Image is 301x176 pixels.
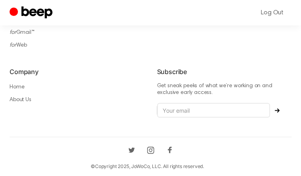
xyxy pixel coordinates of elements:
[10,66,144,76] h6: Company
[157,82,292,96] p: Get sneak peeks of what we’re working on and exclusive early access.
[10,5,54,21] a: Beep
[144,143,157,156] a: Instagram
[10,29,16,35] i: for
[270,108,284,113] button: Subscribe
[253,3,291,22] a: Log Out
[10,42,27,48] a: forWeb
[10,29,35,35] a: forGmail™
[10,42,16,48] i: for
[10,84,24,90] a: Home
[157,66,292,76] h6: Subscribe
[10,97,31,102] a: About Us
[157,103,270,118] input: Your email
[163,143,176,156] a: Facebook
[10,162,285,170] div: © Copyright 2025, JoWoCo, LLC. All rights reserved.
[125,143,138,156] a: Twitter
